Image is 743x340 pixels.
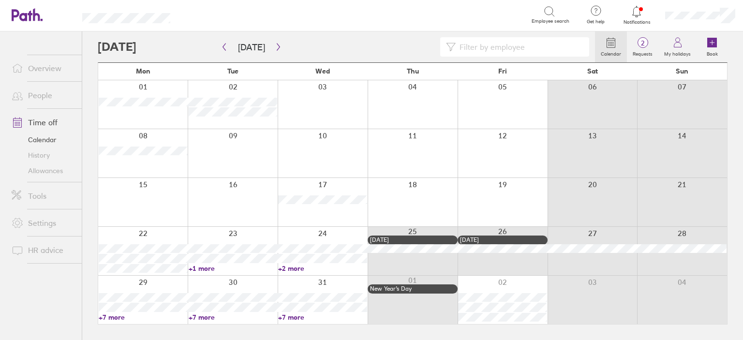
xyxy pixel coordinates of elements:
div: [DATE] [460,237,545,243]
span: Thu [407,67,419,75]
a: Allowances [4,163,82,178]
a: History [4,148,82,163]
span: Employee search [532,18,569,24]
label: Book [701,48,724,57]
span: Wed [315,67,330,75]
a: +2 more [278,264,367,273]
span: Sun [676,67,688,75]
a: HR advice [4,240,82,260]
a: +7 more [189,313,278,322]
a: +7 more [278,313,367,322]
a: 2Requests [627,31,658,62]
span: Sat [587,67,598,75]
a: Notifications [621,5,653,25]
div: [DATE] [370,237,455,243]
a: Book [697,31,728,62]
a: Tools [4,186,82,206]
a: My holidays [658,31,697,62]
input: Filter by employee [456,38,583,56]
a: +7 more [99,313,188,322]
a: Overview [4,59,82,78]
span: Tue [227,67,238,75]
div: New Year’s Day [370,285,455,292]
label: Calendar [595,48,627,57]
span: Mon [136,67,150,75]
div: Search [196,10,221,19]
span: Notifications [621,19,653,25]
span: Fri [498,67,507,75]
span: Get help [580,19,611,25]
a: People [4,86,82,105]
a: Settings [4,213,82,233]
a: Calendar [4,132,82,148]
a: Calendar [595,31,627,62]
span: 2 [627,39,658,47]
label: Requests [627,48,658,57]
label: My holidays [658,48,697,57]
a: +1 more [189,264,278,273]
a: Time off [4,113,82,132]
button: [DATE] [230,39,273,55]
